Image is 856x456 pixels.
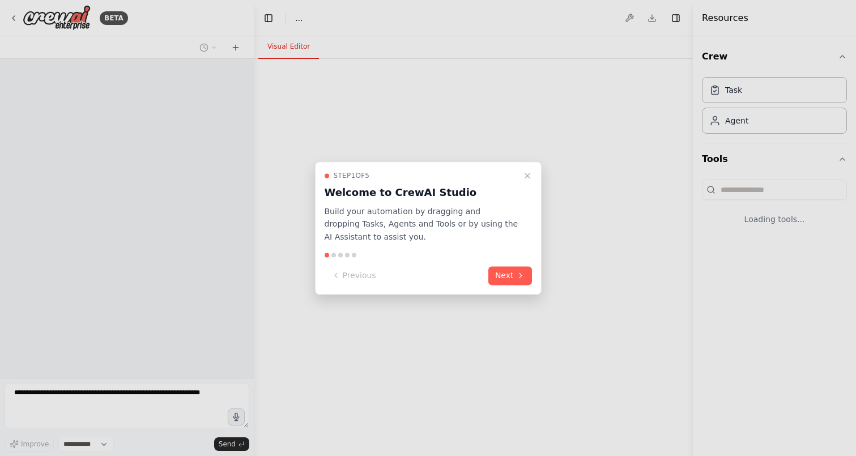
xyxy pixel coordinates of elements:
[334,171,370,180] span: Step 1 of 5
[261,10,276,26] button: Hide left sidebar
[325,205,518,244] p: Build your automation by dragging and dropping Tasks, Agents and Tools or by using the AI Assista...
[325,266,383,285] button: Previous
[521,169,534,182] button: Close walkthrough
[325,185,518,201] h3: Welcome to CrewAI Studio
[488,266,532,285] button: Next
